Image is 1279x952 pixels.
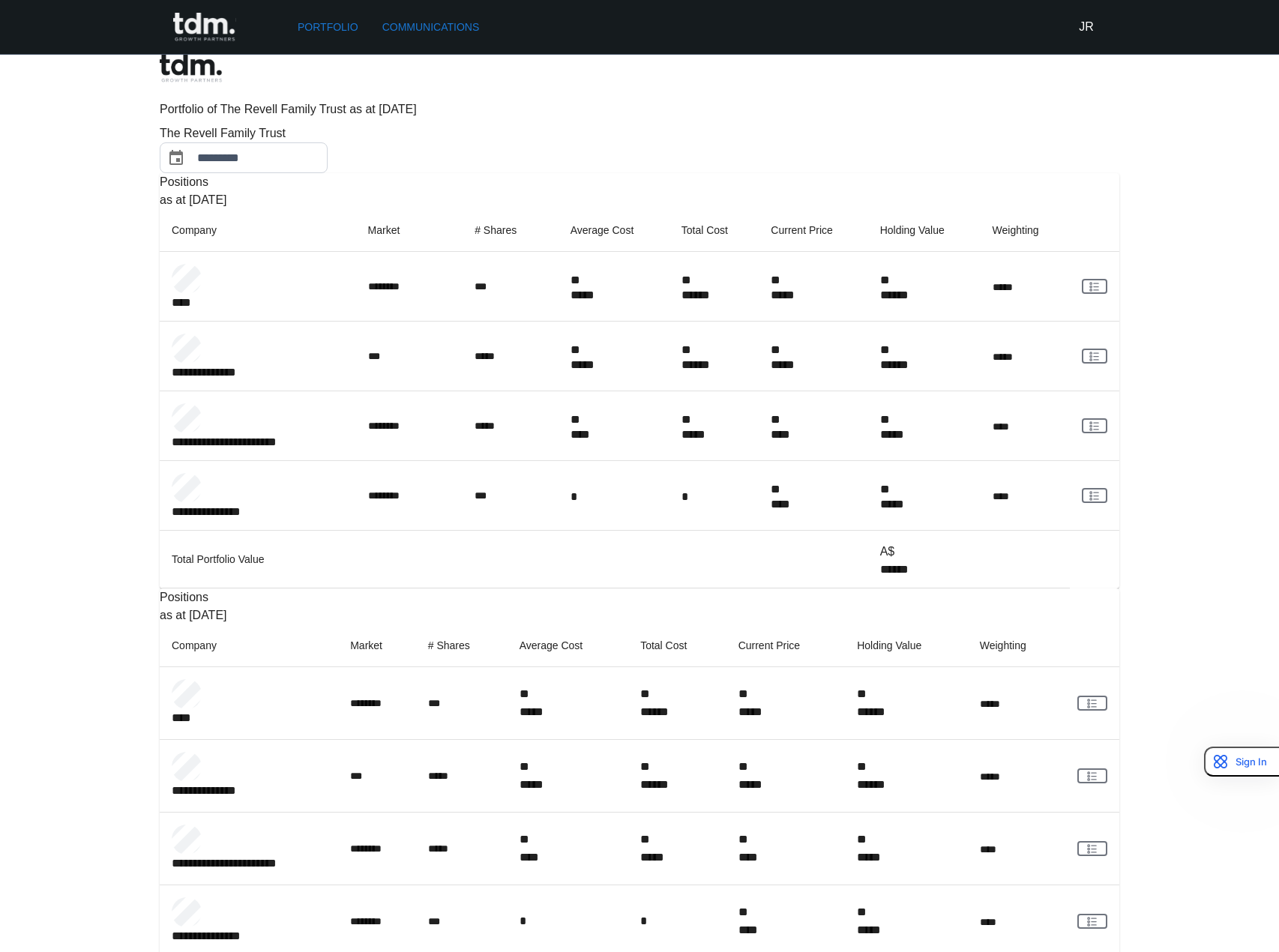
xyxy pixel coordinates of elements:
[508,624,628,667] th: Average Cost
[1090,282,1098,290] g: rgba(16, 24, 40, 0.6
[160,531,868,588] td: Total Portfolio Value
[1077,841,1107,856] a: View Client Communications
[1082,279,1107,294] a: View Client Communications
[726,624,846,667] th: Current Price
[161,143,191,173] button: Choose date, selected date is Jul 31, 2025
[416,624,508,667] th: # Shares
[1090,491,1098,499] g: rgba(16, 24, 40, 0.6
[669,209,759,252] th: Total Cost
[1088,771,1096,780] g: rgba(16, 24, 40, 0.6
[1090,352,1098,360] g: rgba(16, 24, 40, 0.6
[1082,488,1107,503] a: View Client Communications
[160,588,1119,606] p: Positions
[1077,696,1107,711] a: View Client Communications
[463,209,559,252] th: # Shares
[376,13,486,41] a: Communications
[160,624,338,667] th: Company
[1082,418,1107,433] a: View Client Communications
[160,606,1119,624] p: as at [DATE]
[338,624,416,667] th: Market
[559,209,669,252] th: Average Cost
[160,191,1119,209] p: as at [DATE]
[292,13,364,41] a: Portfolio
[880,543,969,561] p: A$
[868,209,981,252] th: Holding Value
[356,209,463,252] th: Market
[968,624,1065,667] th: Weighting
[160,100,1119,118] p: Portfolio of The Revell Family Trust as at [DATE]
[160,209,356,252] th: Company
[1090,421,1098,430] g: rgba(16, 24, 40, 0.6
[1082,349,1107,364] a: View Client Communications
[628,624,726,667] th: Total Cost
[160,124,385,142] div: The Revell Family Trust
[1088,699,1096,707] g: rgba(16, 24, 40, 0.6
[1077,768,1107,783] a: View Client Communications
[1079,18,1094,36] h6: JR
[160,173,1119,191] p: Positions
[845,624,968,667] th: Holding Value
[759,209,867,252] th: Current Price
[1088,844,1096,852] g: rgba(16, 24, 40, 0.6
[981,209,1070,252] th: Weighting
[1077,914,1107,929] a: View Client Communications
[1088,917,1096,925] g: rgba(16, 24, 40, 0.6
[1071,12,1101,42] button: JR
